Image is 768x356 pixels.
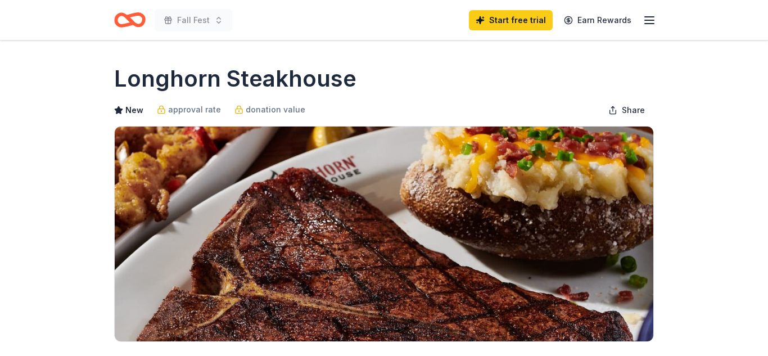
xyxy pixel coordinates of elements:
[114,63,356,94] h1: Longhorn Steakhouse
[125,103,143,117] span: New
[114,7,146,33] a: Home
[557,10,638,30] a: Earn Rewards
[177,13,210,27] span: Fall Fest
[168,103,221,116] span: approval rate
[622,103,645,117] span: Share
[115,127,653,341] img: Image for Longhorn Steakhouse
[599,99,654,121] button: Share
[157,103,221,116] a: approval rate
[234,103,305,116] a: donation value
[469,10,553,30] a: Start free trial
[246,103,305,116] span: donation value
[155,9,232,31] button: Fall Fest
